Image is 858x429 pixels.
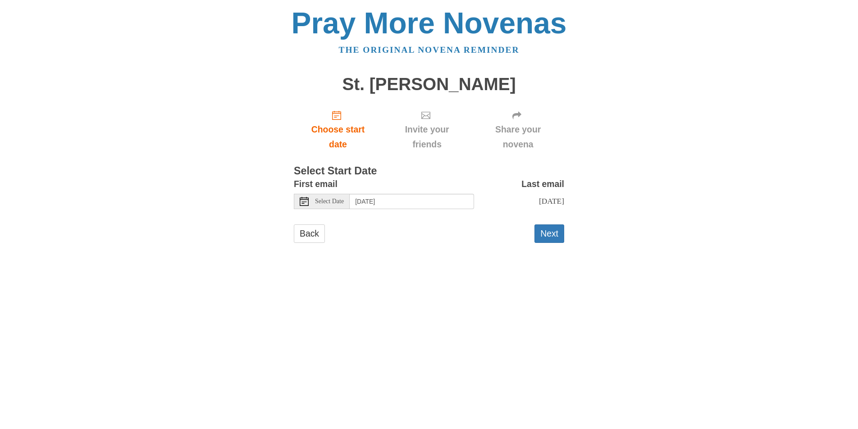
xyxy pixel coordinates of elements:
span: Invite your friends [391,122,463,152]
span: [DATE] [539,196,564,205]
h3: Select Start Date [294,165,564,177]
div: Click "Next" to confirm your start date first. [472,103,564,156]
label: First email [294,177,338,192]
div: Click "Next" to confirm your start date first. [382,103,472,156]
span: Choose start date [303,122,373,152]
span: Share your novena [481,122,555,152]
a: The original novena reminder [339,45,520,55]
a: Pray More Novenas [292,6,567,40]
a: Choose start date [294,103,382,156]
h1: St. [PERSON_NAME] [294,75,564,94]
a: Back [294,224,325,243]
label: Last email [521,177,564,192]
span: Select Date [315,198,344,205]
button: Next [534,224,564,243]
